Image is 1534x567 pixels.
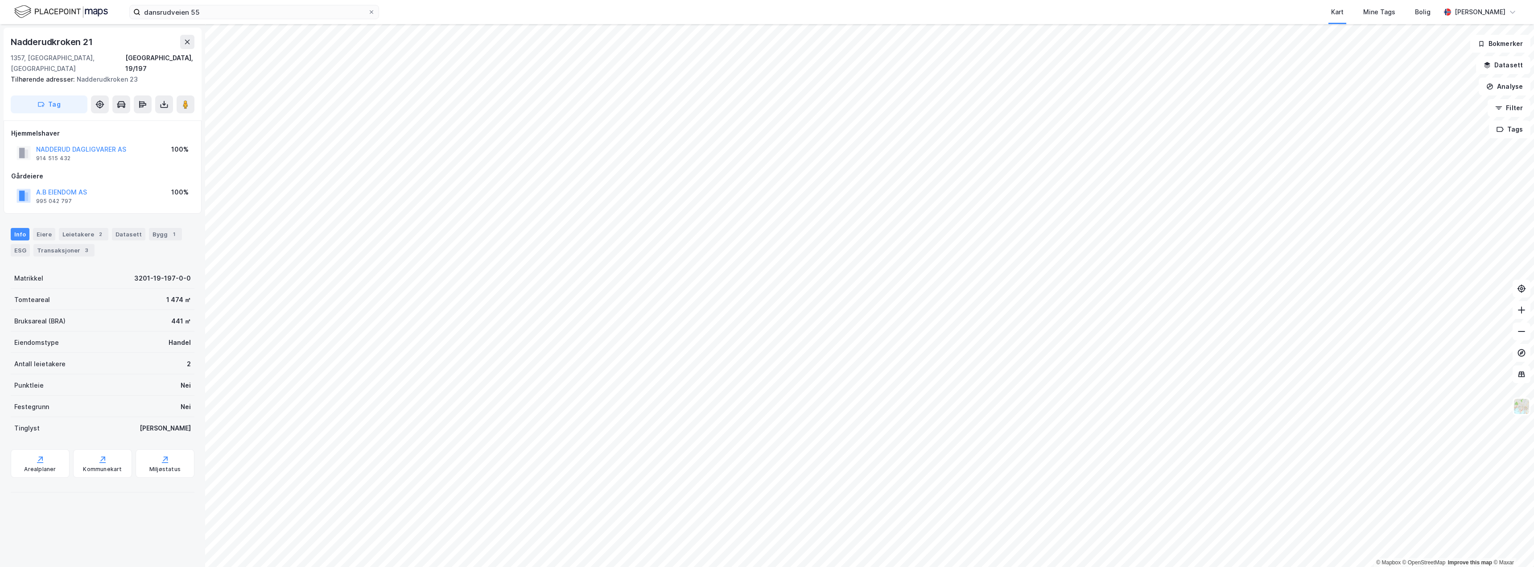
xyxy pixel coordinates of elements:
[1513,398,1530,415] img: Z
[14,316,66,327] div: Bruksareal (BRA)
[181,380,191,391] div: Nei
[171,187,189,198] div: 100%
[171,316,191,327] div: 441 ㎡
[140,5,368,19] input: Søk på adresse, matrikkel, gårdeiere, leietakere eller personer
[14,294,50,305] div: Tomteareal
[140,423,191,434] div: [PERSON_NAME]
[1489,524,1534,567] iframe: Chat Widget
[1331,7,1344,17] div: Kart
[11,75,77,83] span: Tilhørende adresser:
[1455,7,1505,17] div: [PERSON_NAME]
[11,74,187,85] div: Nadderudkroken 23
[11,244,30,257] div: ESG
[1363,7,1395,17] div: Mine Tags
[83,466,122,473] div: Kommunekart
[33,228,55,240] div: Eiere
[1476,56,1530,74] button: Datasett
[149,466,181,473] div: Miljøstatus
[169,337,191,348] div: Handel
[14,423,40,434] div: Tinglyst
[112,228,145,240] div: Datasett
[14,273,43,284] div: Matrikkel
[82,246,91,255] div: 3
[134,273,191,284] div: 3201-19-197-0-0
[11,171,194,182] div: Gårdeiere
[1470,35,1530,53] button: Bokmerker
[1415,7,1431,17] div: Bolig
[11,53,125,74] div: 1357, [GEOGRAPHIC_DATA], [GEOGRAPHIC_DATA]
[171,144,189,155] div: 100%
[14,359,66,369] div: Antall leietakere
[187,359,191,369] div: 2
[169,230,178,239] div: 1
[36,155,70,162] div: 914 515 432
[11,128,194,139] div: Hjemmelshaver
[125,53,194,74] div: [GEOGRAPHIC_DATA], 19/197
[149,228,182,240] div: Bygg
[181,401,191,412] div: Nei
[1488,99,1530,117] button: Filter
[166,294,191,305] div: 1 474 ㎡
[11,95,87,113] button: Tag
[59,228,108,240] div: Leietakere
[14,380,44,391] div: Punktleie
[24,466,56,473] div: Arealplaner
[1376,559,1401,566] a: Mapbox
[1489,524,1534,567] div: Kontrollprogram for chat
[1402,559,1446,566] a: OpenStreetMap
[11,228,29,240] div: Info
[33,244,95,257] div: Transaksjoner
[14,4,108,20] img: logo.f888ab2527a4732fd821a326f86c7f29.svg
[36,198,72,205] div: 995 042 797
[14,337,59,348] div: Eiendomstype
[1489,120,1530,138] button: Tags
[14,401,49,412] div: Festegrunn
[96,230,105,239] div: 2
[1448,559,1492,566] a: Improve this map
[1479,78,1530,95] button: Analyse
[11,35,95,49] div: Nadderudkroken 21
